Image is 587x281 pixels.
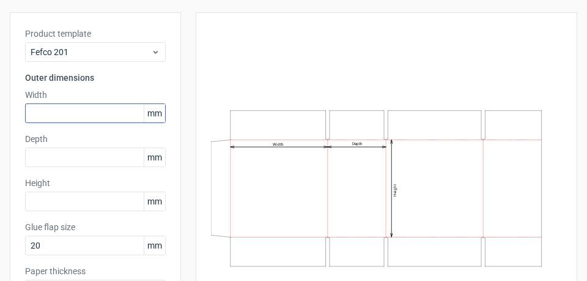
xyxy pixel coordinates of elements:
[25,89,166,101] label: Width
[25,133,166,145] label: Depth
[31,46,151,58] span: Fefco 201
[144,236,165,255] span: mm
[25,28,166,40] label: Product template
[25,177,166,189] label: Height
[393,184,398,197] text: Height
[353,141,363,146] text: Depth
[25,72,166,84] h3: Outer dimensions
[144,104,165,122] span: mm
[25,221,166,233] label: Glue flap size
[144,148,165,167] span: mm
[144,192,165,211] span: mm
[273,142,284,147] text: Width
[25,265,166,277] label: Paper thickness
